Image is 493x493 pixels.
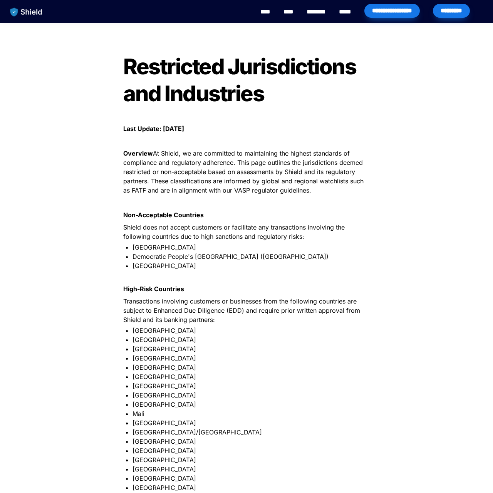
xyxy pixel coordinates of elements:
span: At Shield, we are committed to maintaining the highest standards of compliance and regulatory adh... [123,149,366,194]
span: [GEOGRAPHIC_DATA] [132,475,196,482]
span: [GEOGRAPHIC_DATA] [132,364,196,371]
span: [GEOGRAPHIC_DATA] [132,419,196,427]
span: Shield does not accept customers or facilitate any transactions involving the following countries... [123,223,347,240]
strong: Non-Acceptable Countries [123,211,204,219]
span: [GEOGRAPHIC_DATA] [132,262,196,270]
span: [GEOGRAPHIC_DATA] [132,345,196,353]
span: Restricted Jurisdictions and Industries [123,54,360,107]
span: [GEOGRAPHIC_DATA] [132,391,196,399]
span: [GEOGRAPHIC_DATA] [132,438,196,445]
strong: High-Risk Countries [123,285,184,293]
img: website logo [7,4,46,20]
span: [GEOGRAPHIC_DATA] [132,373,196,381]
span: [GEOGRAPHIC_DATA] [132,336,196,344]
span: Transactions involving customers or businesses from the following countries are subject to Enhanc... [123,297,362,324]
span: [GEOGRAPHIC_DATA] [132,484,196,491]
span: [GEOGRAPHIC_DATA] [132,354,196,362]
span: [GEOGRAPHIC_DATA]/[GEOGRAPHIC_DATA] [132,428,262,436]
span: Democratic People's [GEOGRAPHIC_DATA] ([GEOGRAPHIC_DATA]) [132,253,329,260]
span: [GEOGRAPHIC_DATA] [132,456,196,464]
span: [GEOGRAPHIC_DATA] [132,401,196,408]
span: [GEOGRAPHIC_DATA] [132,243,196,251]
strong: Overview [123,149,153,157]
span: [GEOGRAPHIC_DATA] [132,382,196,390]
strong: Last Update: [DATE] [123,125,184,132]
span: [GEOGRAPHIC_DATA] [132,447,196,454]
span: [GEOGRAPHIC_DATA] [132,465,196,473]
span: [GEOGRAPHIC_DATA] [132,327,196,334]
span: Mali [132,410,144,418]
